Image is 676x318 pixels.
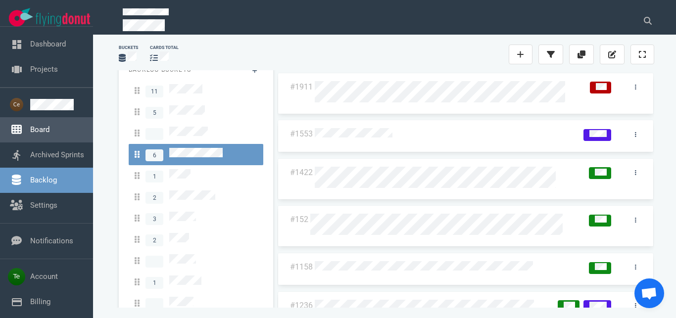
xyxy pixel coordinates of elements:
a: Archived Sprints [30,150,84,159]
a: 3 [129,208,263,229]
a: Notifications [30,236,73,245]
span: 11 [145,86,163,97]
span: 2 [145,192,163,204]
a: 5 [129,101,263,123]
span: 3 [145,213,163,225]
a: 1 [129,272,263,293]
div: Chat abierto [634,278,664,308]
a: #152 [290,215,308,224]
a: Projects [30,65,58,74]
a: #1911 [290,82,313,91]
span: 5 [145,107,163,119]
a: #1553 [290,129,313,138]
a: 6 [129,144,263,165]
a: Account [30,272,58,281]
a: Dashboard [30,40,66,48]
a: 1 [129,165,263,186]
a: Backlog [30,176,57,184]
img: Flying Donut text logo [36,13,90,26]
span: 1 [145,171,163,182]
a: Billing [30,297,50,306]
a: 11 [129,80,263,101]
a: #1158 [290,262,313,272]
a: 2 [129,229,263,250]
a: 2 [129,186,263,208]
span: 6 [145,149,163,161]
a: #1236 [290,301,313,310]
span: 1 [145,277,163,289]
span: 2 [145,234,163,246]
a: Settings [30,201,57,210]
div: cards total [150,45,179,51]
a: Board [30,125,49,134]
a: #1422 [290,168,313,177]
div: Buckets [119,45,138,51]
